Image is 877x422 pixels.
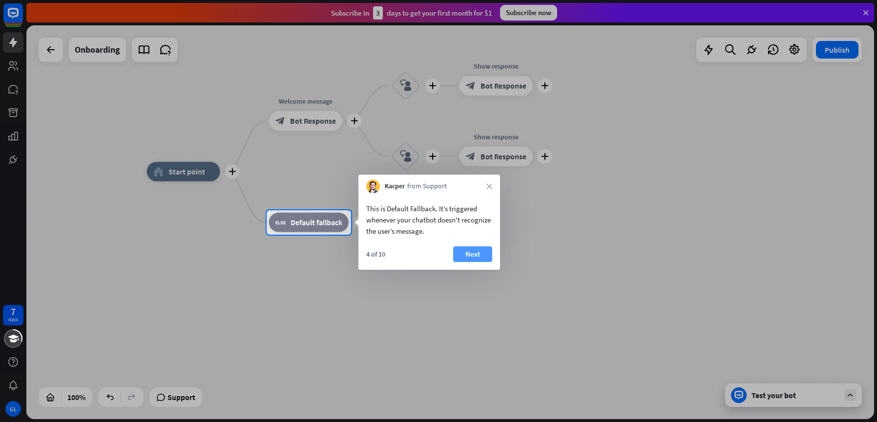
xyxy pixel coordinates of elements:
span: from Support [407,181,447,191]
span: Default fallback [291,218,342,227]
i: close [486,183,492,189]
i: block_fallback [275,218,286,227]
div: This is Default Fallback. It’s triggered whenever your chatbot doesn't recognize the user’s message. [366,203,492,237]
button: Open LiveChat chat widget [8,4,37,33]
span: Kacper [385,181,405,191]
div: 4 of 10 [366,250,385,259]
button: Next [453,246,492,262]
